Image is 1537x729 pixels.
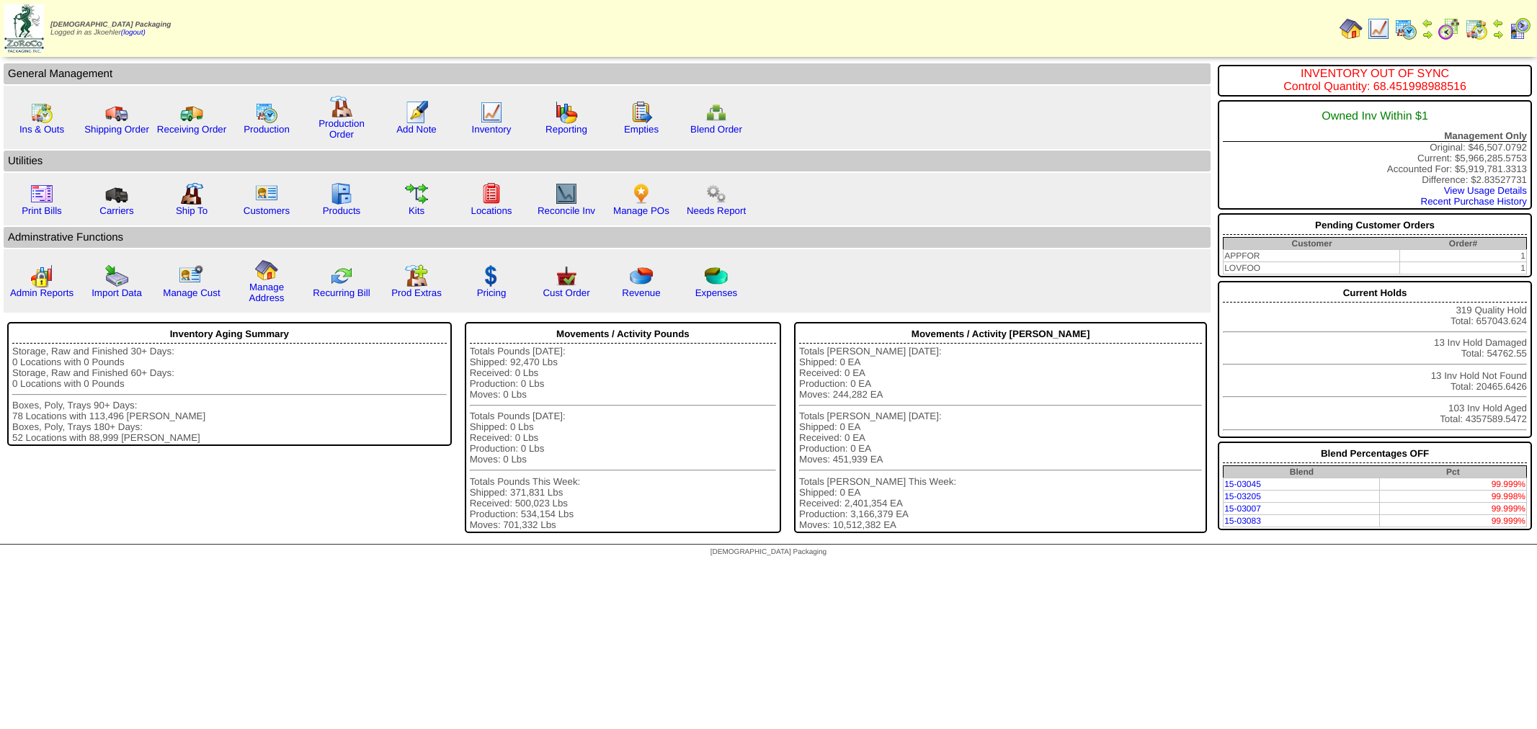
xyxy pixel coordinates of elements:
[249,282,285,303] a: Manage Address
[690,124,742,135] a: Blend Order
[1218,100,1532,210] div: Original: $46,507.0792 Current: $5,966,285.5753 Accounted For: $5,919,781.3313 Difference: $2.835...
[630,101,653,124] img: workorder.gif
[538,205,595,216] a: Reconcile Inv
[799,325,1202,344] div: Movements / Activity [PERSON_NAME]
[545,124,587,135] a: Reporting
[1400,262,1527,274] td: 1
[1367,17,1390,40] img: line_graph.gif
[555,264,578,287] img: cust_order.png
[1400,238,1527,250] th: Order#
[99,205,133,216] a: Carriers
[163,287,220,298] a: Manage Cust
[323,205,361,216] a: Products
[84,124,149,135] a: Shipping Order
[22,205,62,216] a: Print Bills
[705,182,728,205] img: workflow.png
[30,264,53,287] img: graph2.png
[1492,29,1504,40] img: arrowright.gif
[1223,103,1527,130] div: Owned Inv Within $1
[1394,17,1417,40] img: calendarprod.gif
[1224,466,1380,478] th: Blend
[705,264,728,287] img: pie_chart2.png
[255,259,278,282] img: home.gif
[695,287,738,298] a: Expenses
[50,21,171,29] span: [DEMOGRAPHIC_DATA] Packaging
[1380,478,1527,491] td: 99.999%
[1465,17,1488,40] img: calendarinout.gif
[30,182,53,205] img: invoice2.gif
[1380,503,1527,515] td: 99.999%
[176,205,208,216] a: Ship To
[4,63,1211,84] td: General Management
[330,264,353,287] img: reconcile.gif
[1400,250,1527,262] td: 1
[391,287,442,298] a: Prod Extras
[1218,281,1532,438] div: 319 Quality Hold Total: 657043.624 13 Inv Hold Damaged Total: 54762.55 13 Inv Hold Not Found Tota...
[396,124,437,135] a: Add Note
[121,29,146,37] a: (logout)
[179,264,205,287] img: managecust.png
[480,101,503,124] img: line_graph.gif
[1224,262,1400,274] td: LOVFOO
[1380,515,1527,527] td: 99.999%
[92,287,142,298] a: Import Data
[409,205,424,216] a: Kits
[1438,17,1461,40] img: calendarblend.gif
[630,264,653,287] img: pie_chart.png
[255,182,278,205] img: customers.gif
[244,124,290,135] a: Production
[330,182,353,205] img: cabinet.gif
[1223,284,1527,303] div: Current Holds
[1223,444,1527,463] div: Blend Percentages OFF
[477,287,507,298] a: Pricing
[1444,185,1527,196] a: View Usage Details
[687,205,746,216] a: Needs Report
[313,287,370,298] a: Recurring Bill
[50,21,171,37] span: Logged in as Jkoehler
[180,182,203,205] img: factory2.gif
[318,118,365,140] a: Production Order
[1340,17,1363,40] img: home.gif
[1224,516,1261,526] a: 15-03083
[4,151,1211,171] td: Utilities
[1421,196,1527,207] a: Recent Purchase History
[470,346,776,530] div: Totals Pounds [DATE]: Shipped: 92,470 Lbs Received: 0 Lbs Production: 0 Lbs Moves: 0 Lbs Totals P...
[12,346,447,443] div: Storage, Raw and Finished 30+ Days: 0 Locations with 0 Pounds Storage, Raw and Finished 60+ Days:...
[555,182,578,205] img: line_graph2.gif
[12,325,447,344] div: Inventory Aging Summary
[405,182,428,205] img: workflow.gif
[624,124,659,135] a: Empties
[555,101,578,124] img: graph.gif
[710,548,827,556] span: [DEMOGRAPHIC_DATA] Packaging
[244,205,290,216] a: Customers
[622,287,660,298] a: Revenue
[180,101,203,124] img: truck2.gif
[19,124,64,135] a: Ins & Outs
[613,205,669,216] a: Manage POs
[1223,216,1527,235] div: Pending Customer Orders
[255,101,278,124] img: calendarprod.gif
[330,95,353,118] img: factory.gif
[471,205,512,216] a: Locations
[157,124,226,135] a: Receiving Order
[1224,238,1400,250] th: Customer
[705,101,728,124] img: network.png
[405,101,428,124] img: orders.gif
[480,182,503,205] img: locations.gif
[630,182,653,205] img: po.png
[1224,250,1400,262] td: APPFOR
[105,264,128,287] img: import.gif
[1422,29,1433,40] img: arrowright.gif
[1224,491,1261,501] a: 15-03205
[1223,68,1527,94] div: INVENTORY OUT OF SYNC Control Quantity: 68.451998988516
[1508,17,1531,40] img: calendarcustomer.gif
[480,264,503,287] img: dollar.gif
[10,287,73,298] a: Admin Reports
[1224,504,1261,514] a: 15-03007
[1492,17,1504,29] img: arrowleft.gif
[4,227,1211,248] td: Adminstrative Functions
[1422,17,1433,29] img: arrowleft.gif
[472,124,512,135] a: Inventory
[470,325,776,344] div: Movements / Activity Pounds
[4,4,44,53] img: zoroco-logo-small.webp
